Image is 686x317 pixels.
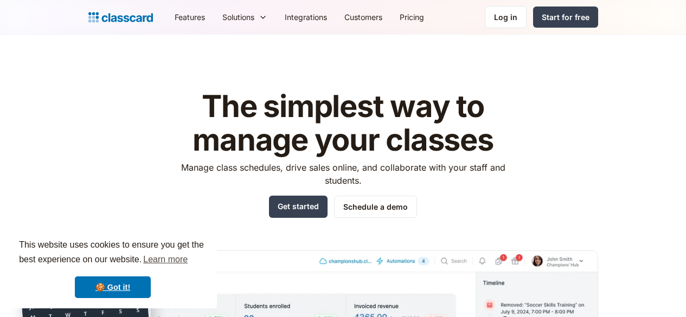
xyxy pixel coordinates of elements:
a: Logo [88,10,153,25]
a: Customers [336,5,391,29]
div: Solutions [222,11,254,23]
a: Pricing [391,5,433,29]
div: Start for free [542,11,589,23]
a: Get started [269,196,328,218]
a: Integrations [276,5,336,29]
div: Solutions [214,5,276,29]
a: Features [166,5,214,29]
a: Log in [485,6,527,28]
span: This website uses cookies to ensure you get the best experience on our website. [19,238,207,268]
a: Schedule a demo [334,196,417,218]
h1: The simplest way to manage your classes [171,90,515,157]
a: Start for free [533,7,598,28]
p: Manage class schedules, drive sales online, and collaborate with your staff and students. [171,161,515,187]
a: learn more about cookies [142,251,189,268]
a: dismiss cookie message [75,276,151,298]
div: Log in [494,11,517,23]
div: cookieconsent [9,228,217,308]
